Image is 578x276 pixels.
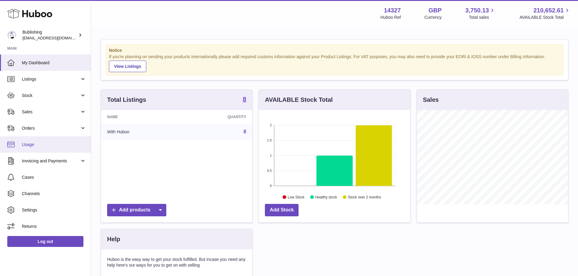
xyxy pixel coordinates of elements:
h3: Total Listings [107,96,146,104]
span: AVAILABLE Stock Total [519,15,571,20]
span: Orders [22,125,80,131]
a: View Listings [109,61,146,72]
text: Low Stock [288,195,305,199]
strong: 8 [243,96,246,102]
a: 210,652.61 AVAILABLE Stock Total [519,6,571,20]
text: 1 [270,154,272,157]
text: 0.5 [267,169,272,172]
a: 3,750.13 Total sales [465,6,496,20]
div: Huboo Ref [380,15,401,20]
td: With Huboo [101,124,181,140]
th: Name [101,110,181,124]
span: 3,750.13 [465,6,489,15]
span: Total sales [469,15,496,20]
text: 0 [270,184,272,188]
h3: Sales [423,96,439,104]
th: Quantity [181,110,252,124]
a: 8 [243,96,246,103]
span: Cases [22,175,86,180]
span: My Dashboard [22,60,86,66]
strong: GBP [428,6,441,15]
span: Settings [22,207,86,213]
span: Channels [22,191,86,197]
strong: Notice [109,48,560,53]
h3: Help [107,235,120,243]
span: Returns [22,224,86,229]
div: Currency [424,15,442,20]
span: Invoicing and Payments [22,158,80,164]
a: Add products [107,204,166,216]
text: 1.5 [267,138,272,142]
a: Add Stock [265,204,299,216]
a: Log out [7,236,83,247]
img: internalAdmin-14327@internal.huboo.com [7,31,16,40]
span: Listings [22,76,80,82]
span: [EMAIL_ADDRESS][DOMAIN_NAME] [22,35,89,40]
div: If you're planning on sending your products internationally please add required customs informati... [109,54,560,72]
div: Bublishing [22,29,77,41]
a: 8 [243,129,246,134]
p: Huboo is the easy way to get your stock fulfilled. But incase you need any help here's our ways f... [107,257,246,268]
span: Stock [22,93,80,98]
span: 210,652.61 [533,6,564,15]
text: Stock over 2 months [348,195,381,199]
strong: 14327 [384,6,401,15]
text: 2 [270,123,272,127]
text: Healthy stock [315,195,337,199]
h3: AVAILABLE Stock Total [265,96,333,104]
span: Sales [22,109,80,115]
span: Usage [22,142,86,148]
